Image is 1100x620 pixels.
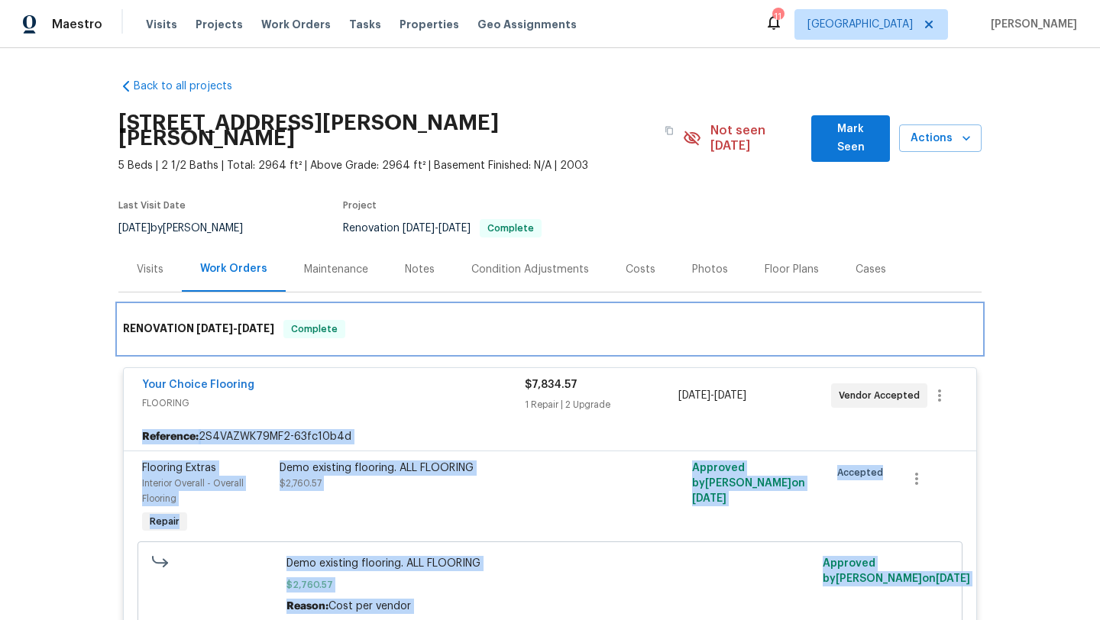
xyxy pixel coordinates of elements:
span: [DATE] [678,390,710,401]
span: [GEOGRAPHIC_DATA] [807,17,913,32]
span: Complete [481,224,540,233]
span: Interior Overall - Overall Flooring [142,479,244,503]
span: Accepted [837,465,889,480]
span: [DATE] [118,223,150,234]
button: Actions [899,124,982,153]
a: Your Choice Flooring [142,379,254,390]
span: Flooring Extras [142,463,216,473]
span: Maestro [52,17,102,32]
span: Visits [146,17,177,32]
span: Mark Seen [823,120,878,157]
span: Demo existing flooring. ALL FLOORING [286,556,814,571]
span: Repair [144,514,186,529]
span: Properties [400,17,459,32]
a: Back to all projects [118,79,265,94]
span: $2,760.57 [286,577,814,593]
div: by [PERSON_NAME] [118,219,261,237]
span: 5 Beds | 2 1/2 Baths | Total: 2964 ft² | Above Grade: 2964 ft² | Basement Finished: N/A | 2003 [118,158,683,173]
span: - [196,323,274,334]
div: Photos [692,262,728,277]
span: [DATE] [403,223,435,234]
h6: RENOVATION [123,320,274,338]
div: 1 Repair | 2 Upgrade [525,397,678,412]
span: - [678,388,746,403]
span: [DATE] [936,573,970,584]
span: Last Visit Date [118,201,186,210]
h2: [STREET_ADDRESS][PERSON_NAME][PERSON_NAME] [118,115,655,146]
span: - [403,223,471,234]
div: 11 [772,9,783,24]
div: Visits [137,262,163,277]
span: Approved by [PERSON_NAME] on [692,463,805,504]
span: Vendor Accepted [839,388,926,403]
div: Notes [405,262,435,277]
div: Work Orders [200,261,267,276]
div: RENOVATION [DATE]-[DATE]Complete [118,305,982,354]
span: [DATE] [714,390,746,401]
span: Geo Assignments [477,17,577,32]
span: Work Orders [261,17,331,32]
span: Reason: [286,601,328,612]
div: Costs [626,262,655,277]
span: Approved by [PERSON_NAME] on [823,558,970,584]
span: [DATE] [438,223,471,234]
span: Project [343,201,377,210]
span: $7,834.57 [525,379,577,390]
div: Cases [856,262,886,277]
span: Complete [285,321,344,337]
span: FLOORING [142,396,525,411]
div: Demo existing flooring. ALL FLOORING [280,460,614,476]
span: Actions [911,129,969,148]
span: Projects [196,17,243,32]
div: Floor Plans [765,262,819,277]
div: 2S4VAZWK79MF2-63fc10b4d [124,423,976,450]
button: Copy Address [655,117,683,144]
span: [PERSON_NAME] [985,17,1077,32]
b: Reference: [142,429,199,444]
span: $2,760.57 [280,479,322,488]
span: [DATE] [692,493,726,504]
span: Not seen [DATE] [710,123,803,153]
button: Mark Seen [811,115,890,162]
span: Cost per vendor [328,601,411,612]
div: Condition Adjustments [471,262,589,277]
span: Renovation [343,223,542,234]
span: [DATE] [196,323,233,334]
span: Tasks [349,19,381,30]
div: Maintenance [304,262,368,277]
span: [DATE] [238,323,274,334]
